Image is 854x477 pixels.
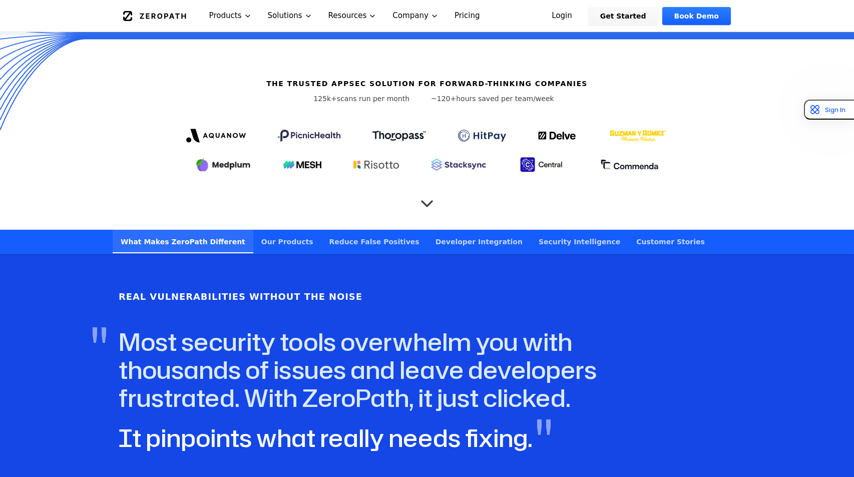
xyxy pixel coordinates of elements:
[588,7,658,25] a: Get Started
[431,159,486,171] img: Stacksync
[609,124,668,148] img: GYG
[540,7,584,25] a: Login
[253,230,321,253] a: Our Products
[113,230,253,253] a: What Makes ZeroPath Different
[428,230,531,253] a: Developer Integration
[321,230,428,253] a: Reduce False Positives
[431,95,456,103] span: ~120+
[119,328,695,412] h4: Most security tools overwhelm you with thousands of issues and leave developers frustrated. With ...
[266,79,588,89] h6: The Trusted AppSec solution for forward-thinking companies
[283,161,321,169] img: Mesh
[431,94,554,104] p: hours saved per team/week
[119,421,532,454] span: It pinpoints what really needs fixing.
[662,7,731,25] a: Book Demo
[372,131,426,141] img: Thoropass
[535,412,552,460] span: "
[531,230,628,253] a: Security Intelligence
[119,290,362,304] h6: Real Vulnerabilities Without the Noise
[518,156,568,174] img: Central
[417,189,437,209] button: Scroll to next section
[195,157,251,173] img: Medplum
[313,95,337,103] span: 125k+
[91,320,108,368] span: "
[628,230,713,253] a: Customer Stories
[300,94,423,104] p: scans run per month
